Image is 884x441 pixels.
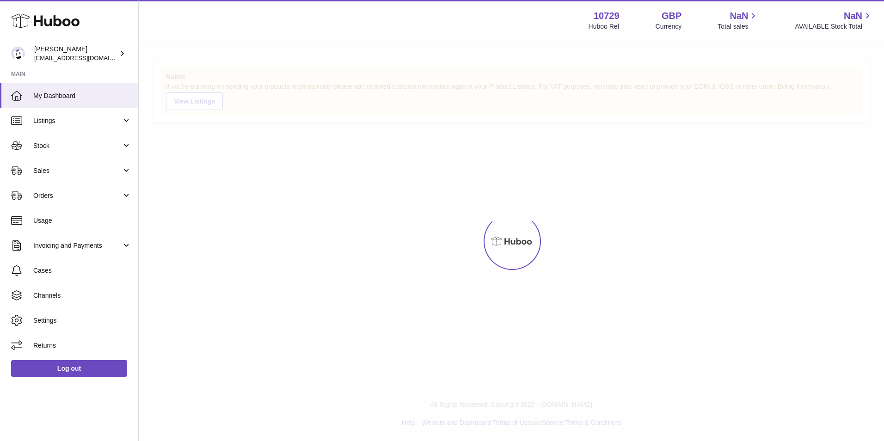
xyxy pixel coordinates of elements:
[656,22,682,31] div: Currency
[718,10,759,31] a: NaN Total sales
[11,360,127,377] a: Log out
[34,45,117,62] div: [PERSON_NAME]
[730,10,748,22] span: NaN
[33,266,131,275] span: Cases
[594,10,620,22] strong: 10729
[589,22,620,31] div: Huboo Ref
[33,141,122,150] span: Stock
[33,216,131,225] span: Usage
[33,116,122,125] span: Listings
[33,291,131,300] span: Channels
[11,47,25,61] img: internalAdmin-10729@internal.huboo.com
[844,10,862,22] span: NaN
[662,10,681,22] strong: GBP
[33,166,122,175] span: Sales
[718,22,759,31] span: Total sales
[33,341,131,350] span: Returns
[795,10,873,31] a: NaN AVAILABLE Stock Total
[33,316,131,325] span: Settings
[33,92,131,100] span: My Dashboard
[34,54,136,61] span: [EMAIL_ADDRESS][DOMAIN_NAME]
[33,191,122,200] span: Orders
[795,22,873,31] span: AVAILABLE Stock Total
[33,241,122,250] span: Invoicing and Payments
